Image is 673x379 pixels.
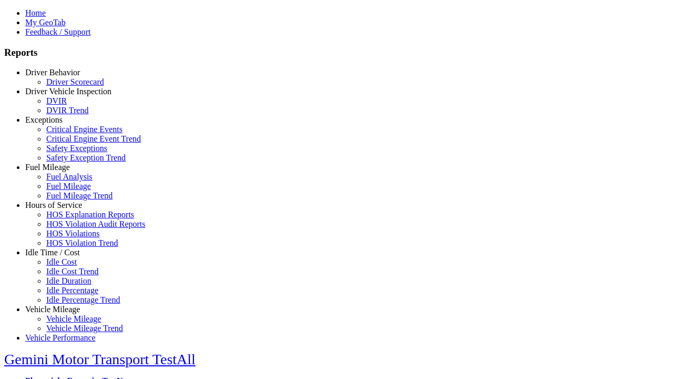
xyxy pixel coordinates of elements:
[46,324,123,333] a: Vehicle Mileage Trend
[46,257,77,266] a: Idle Cost
[46,106,88,115] a: DVIR Trend
[46,238,118,247] a: HOS Violation Trend
[25,27,90,36] a: Feedback / Support
[46,134,141,143] a: Critical Engine Event Trend
[46,210,134,219] a: HOS Explanation Reports
[46,267,99,276] a: Idle Cost Trend
[4,47,669,58] h3: Reports
[46,182,91,191] a: Fuel Mileage
[46,314,101,323] a: Vehicle Mileage
[25,68,80,77] a: Driver Behavior
[46,220,146,228] a: HOS Violation Audit Reports
[25,115,63,124] a: Exceptions
[4,351,196,367] a: Gemini Motor Transport TestAll
[46,191,113,200] a: Fuel Mileage Trend
[46,96,67,105] a: DVIR
[46,125,123,134] a: Critical Engine Events
[46,229,99,238] a: HOS Violations
[46,276,91,285] a: Idle Duration
[46,172,93,181] a: Fuel Analysis
[46,295,120,304] a: Idle Percentage Trend
[25,87,111,96] a: Driver Vehicle Inspection
[25,305,80,314] a: Vehicle Mileage
[46,286,98,295] a: Idle Percentage
[25,8,46,17] a: Home
[25,201,82,210] a: Hours of Service
[25,333,96,342] a: Vehicle Performance
[25,18,66,27] a: My GeoTab
[25,248,80,257] a: Idle Time / Cost
[46,77,104,86] a: Driver Scorecard
[46,153,126,162] a: Safety Exception Trend
[46,144,107,153] a: Safety Exceptions
[25,163,70,172] a: Fuel Mileage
